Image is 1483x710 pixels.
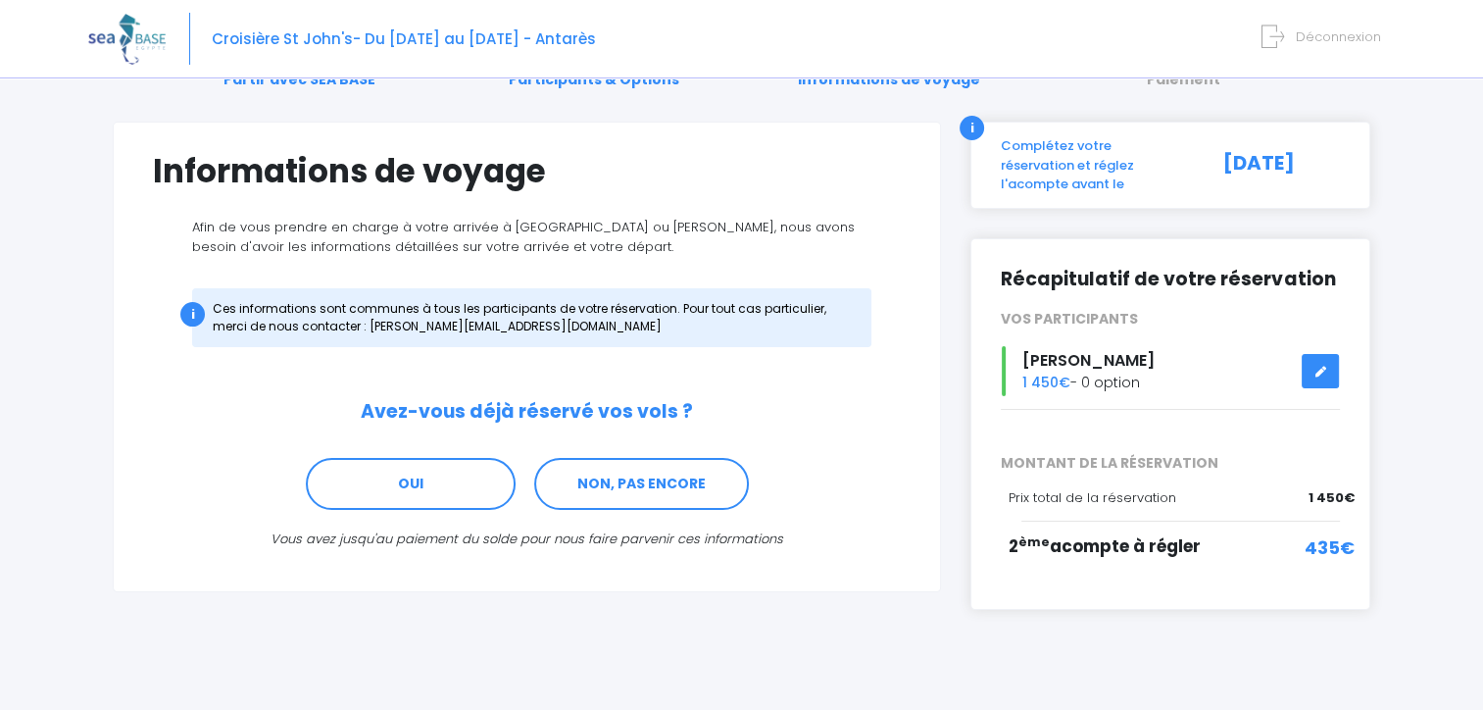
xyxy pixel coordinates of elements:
a: NON, PAS ENCORE [534,458,749,511]
span: [PERSON_NAME] [1022,349,1155,372]
span: 1 450€ [1022,373,1070,392]
div: i [180,302,205,327]
p: Afin de vous prendre en charge à votre arrivée à [GEOGRAPHIC_DATA] ou [PERSON_NAME], nous avons b... [153,218,901,256]
sup: ème [1018,533,1050,550]
i: Vous avez jusqu'au paiement du solde pour nous faire parvenir ces informations [271,530,783,548]
span: Croisière St John's- Du [DATE] au [DATE] - Antarès [212,28,596,49]
h1: Informations de voyage [153,152,901,190]
span: 435€ [1305,534,1355,561]
span: 1 450€ [1309,488,1355,508]
span: Prix total de la réservation [1009,488,1176,507]
div: i [960,116,984,140]
div: Ces informations sont communes à tous les participants de votre réservation. Pour tout cas partic... [192,288,871,347]
h2: Avez-vous déjà réservé vos vols ? [153,401,901,424]
span: Déconnexion [1296,27,1381,46]
span: MONTANT DE LA RÉSERVATION [986,453,1355,474]
a: OUI [306,458,516,511]
div: Complétez votre réservation et réglez l'acompte avant le [986,136,1201,194]
div: [DATE] [1201,136,1355,194]
div: VOS PARTICIPANTS [986,309,1355,330]
span: 2 acompte à régler [1009,534,1201,558]
h2: Récapitulatif de votre réservation [1001,269,1340,291]
div: - 0 option [986,346,1355,396]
